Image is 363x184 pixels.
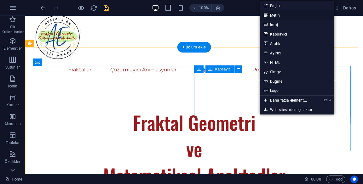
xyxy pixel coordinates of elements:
i: ⏎ [328,98,331,102]
button: reload [90,4,97,12]
i: Geri al: Elementleri sil (Ctrl+Z) [40,4,47,12]
a: Web sitesinden içe aktar [260,105,334,114]
a: HTML [260,58,334,67]
span: Kod [329,176,343,183]
button: Ön izleme modundan çıkıp düzenlemeye devam etmek için buraya tıklayın [77,4,85,12]
button: save [102,4,110,12]
p: Tablolar [6,140,20,145]
p: Kutular [6,103,19,108]
i: Kaydet (Ctrl+S) [103,4,110,12]
p: İçerik [8,84,17,89]
a: Seçimi iptal etmek için tıkla. Sayfaları açmak için çift tıkla [5,176,22,183]
span: Kapsayıcı [215,67,232,71]
h6: Oturum süresi [304,176,321,183]
button: Usercentrics [350,176,358,183]
a: Düğme [260,76,334,86]
div: + Bölüm ekle [177,42,211,53]
a: Simge [260,67,334,76]
button: 100% [189,4,212,12]
span: 00 00 [311,176,321,183]
a: Logo [260,86,334,95]
i: Ctrl [323,98,328,102]
a: Metin [260,10,334,20]
a: Başlık [260,1,334,10]
p: Elementler [3,46,22,51]
button: Kod [326,176,345,183]
a: Ayırıcı [260,48,334,58]
p: Özellikler [5,159,20,164]
span: : [315,177,316,181]
h6: 100% [199,4,209,12]
i: Sayfayı yeniden yükleyin [90,4,97,12]
a: İmaj [260,20,334,29]
a: Ctrl⏎Daha fazla element... [260,96,311,105]
p: Sütunlar [5,65,20,70]
button: undo [39,4,47,12]
button: Dahası [331,3,360,13]
a: Aralık [260,39,334,48]
span: Dahası [334,5,358,11]
i: Yeniden boyutlandırmada yakınlaştırma düzeyini seçilen cihaza uyacak şekilde otomatik olarak ayarla. [215,5,221,11]
p: Akordeon [4,121,21,126]
a: Kapsayıcı [260,29,334,39]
